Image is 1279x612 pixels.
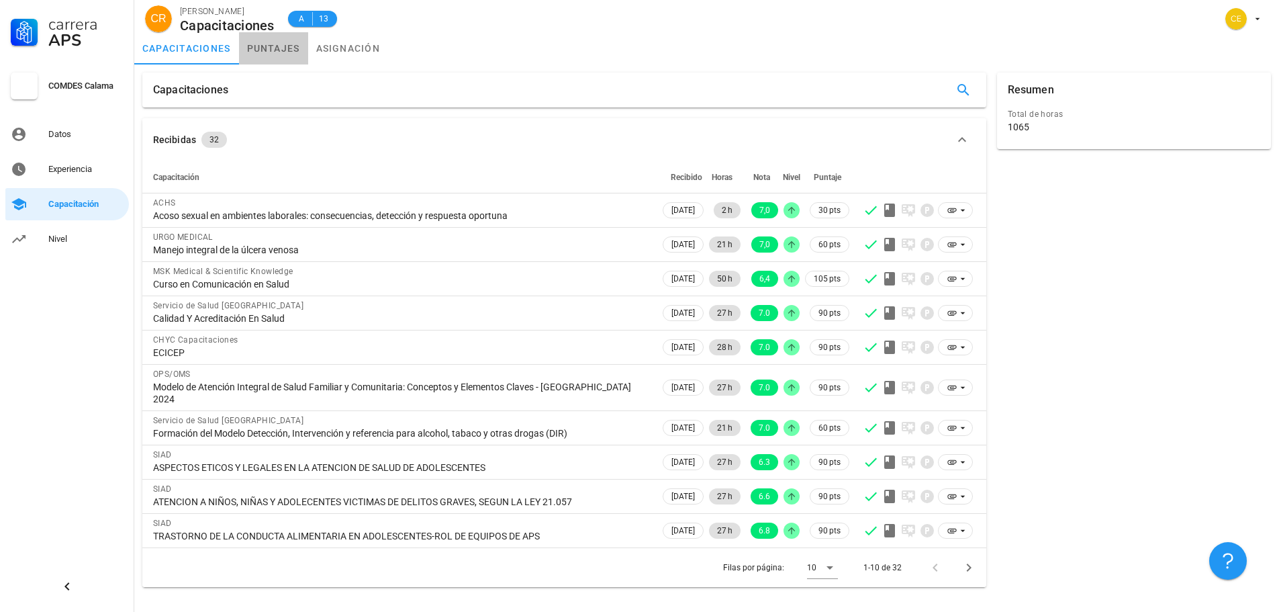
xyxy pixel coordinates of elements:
[1008,121,1029,133] div: 1065
[153,244,649,256] div: Manejo integral de la úlcera venosa
[671,306,695,320] span: [DATE]
[153,496,649,508] div: ATENCION A NIÑOS, NIÑAS Y ADOLECENTES VICTIMAS DE DELITOS GRAVES, SEGUN LA LEY 21.057
[48,32,124,48] div: APS
[717,380,732,396] span: 27 h
[717,523,732,539] span: 27 h
[48,199,124,210] div: Capacitación
[818,238,841,251] span: 60 pts
[153,173,199,182] span: Capacitación
[712,173,732,182] span: Horas
[48,129,124,140] div: Datos
[759,202,770,218] span: 7,0
[150,5,166,32] span: CR
[802,161,852,193] th: Puntaje
[180,18,275,33] div: Capacitaciones
[759,380,770,396] span: 7.0
[153,73,228,107] div: Capacitaciones
[153,519,172,528] span: SIAD
[1225,8,1247,30] div: avatar
[759,488,770,505] span: 6.6
[759,271,770,287] span: 6,4
[153,462,649,474] div: ASPECTOS ETICOS Y LEGALES EN LA ATENCION DE SALUD DE ADOLESCENTES
[153,301,303,310] span: Servicio de Salud [GEOGRAPHIC_DATA]
[153,530,649,542] div: TRASTORNO DE LA CONDUCTA ALIMENTARIA EN ADOLESCENTES-ROL DE EQUIPOS DE APS
[818,490,841,503] span: 90 pts
[239,32,308,64] a: puntajes
[706,161,743,193] th: Horas
[671,421,695,435] span: [DATE]
[818,381,841,394] span: 90 pts
[48,164,124,175] div: Experiencia
[807,562,816,574] div: 10
[807,557,838,578] div: 10Filas por página:
[671,237,695,252] span: [DATE]
[759,236,770,253] span: 7,0
[717,339,732,355] span: 28 h
[153,335,238,345] span: CHYC Capacitaciones
[145,5,172,32] div: avatar
[671,489,695,504] span: [DATE]
[153,381,649,405] div: Modelo de Atención Integral de Salud Familiar y Comunitaria: Conceptos y Elementos Claves - [GEOG...
[142,118,986,161] button: Recibidas 32
[180,5,275,18] div: [PERSON_NAME]
[142,161,660,193] th: Capacitación
[48,234,124,245] div: Nivel
[818,421,841,435] span: 60 pts
[153,416,303,425] span: Servicio de Salud [GEOGRAPHIC_DATA]
[153,450,172,460] span: SIAD
[717,420,732,436] span: 21 h
[671,173,702,182] span: Recibido
[318,12,329,26] span: 13
[717,305,732,321] span: 27 h
[818,524,841,537] span: 90 pts
[957,556,981,580] button: Página siguiente
[308,32,389,64] a: asignación
[153,427,649,439] div: Formación del Modelo Detección, Intervención y referencia para alcohol, tabaco y otras drogas (DIR)
[759,454,770,470] span: 6.3
[5,153,129,185] a: Experiencia
[153,198,176,208] span: ACHS
[296,12,307,26] span: A
[818,341,841,354] span: 90 pts
[660,161,706,193] th: Recibido
[209,132,219,148] span: 32
[717,454,732,470] span: 27 h
[153,347,649,359] div: ECICEP
[48,16,124,32] div: Carrera
[717,236,732,253] span: 21 h
[153,267,293,276] span: MSK Medical & Scientific Knowledge
[5,118,129,150] a: Datos
[5,223,129,255] a: Nivel
[671,523,695,538] span: [DATE]
[671,455,695,470] span: [DATE]
[814,173,841,182] span: Puntaje
[818,306,841,320] span: 90 pts
[153,232,213,242] span: URGO MEDICAL
[783,173,800,182] span: Nivel
[814,272,841,286] span: 105 pts
[759,523,770,539] span: 6.8
[1008,73,1054,107] div: Resumen
[153,132,196,147] div: Recibidas
[153,312,649,324] div: Calidad Y Acreditación En Salud
[818,455,841,469] span: 90 pts
[134,32,239,64] a: capacitaciones
[671,271,695,286] span: [DATE]
[759,420,770,436] span: 7.0
[759,305,770,321] span: 7.0
[722,202,732,218] span: 2 h
[743,161,781,193] th: Nota
[753,173,770,182] span: Nota
[717,488,732,505] span: 27 h
[671,380,695,395] span: [DATE]
[723,548,838,587] div: Filas por página:
[153,484,172,494] span: SIAD
[1008,107,1260,121] div: Total de horas
[153,369,191,379] span: OPS/OMS
[863,562,902,574] div: 1-10 de 32
[153,210,649,222] div: Acoso sexual en ambientes laborales: consecuencias, detección y respuesta oportuna
[818,204,841,217] span: 30 pts
[153,278,649,290] div: Curso en Comunicación en Salud
[781,161,802,193] th: Nivel
[48,81,124,91] div: COMDES Calama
